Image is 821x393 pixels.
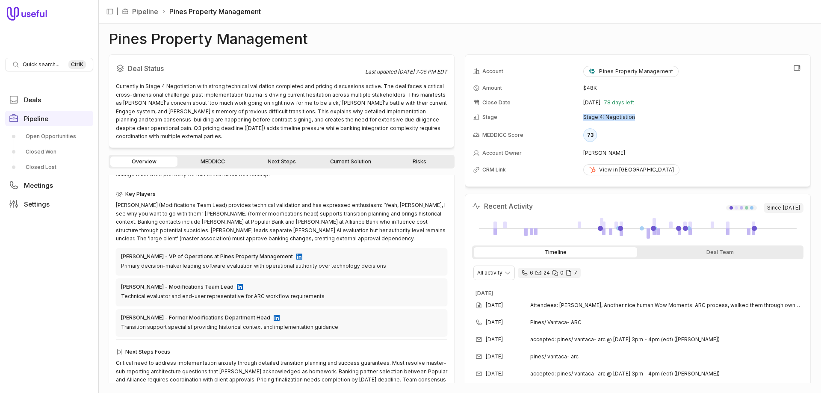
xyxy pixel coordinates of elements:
a: Open Opportunities [5,130,93,143]
div: Deal Team [639,247,802,257]
a: Settings [5,196,93,212]
a: Deals [5,92,93,107]
h1: Pines Property Management [109,34,308,44]
img: LinkedIn [296,254,302,260]
div: [PERSON_NAME] (Modifications Team Lead) provides technical validation and has expressed enthusias... [116,201,447,243]
time: [DATE] [486,353,503,360]
a: Closed Lost [5,160,93,174]
a: Closed Won [5,145,93,159]
span: | [116,6,118,17]
a: Meetings [5,177,93,193]
span: Settings [24,201,50,207]
span: Pipeline [24,115,48,122]
div: Pipeline submenu [5,130,93,174]
li: Pines Property Management [162,6,261,17]
span: MEDDICC Score [482,132,523,139]
button: Collapse sidebar [103,5,116,18]
div: Transition support specialist providing historical context and implementation guidance [121,323,442,331]
div: [PERSON_NAME] - Former Modifications Department Head [121,314,270,321]
span: Pines/ Vantaca- ARC [530,319,790,326]
div: Next Steps Focus [116,347,447,357]
div: 73 [583,128,597,142]
td: Stage 4: Negotiation [583,110,803,124]
div: Pines Property Management [589,68,673,75]
div: [PERSON_NAME] - Modifications Team Lead [121,284,233,290]
span: Close Date [482,99,511,106]
div: Key Players [116,189,447,199]
time: [DATE] [583,99,600,106]
a: Pipeline [132,6,158,17]
a: Pipeline [5,111,93,126]
time: [DATE] [486,336,503,343]
h2: Deal Status [116,62,365,75]
a: Current Solution [317,157,384,167]
div: [PERSON_NAME] - VP of Operations at Pines Property Management [121,253,293,260]
span: Meetings [24,182,53,189]
a: Risks [386,157,453,167]
time: [DATE] [486,302,503,309]
span: Since [764,203,803,213]
a: Overview [110,157,177,167]
div: 6 calls and 24 email threads [518,268,581,278]
button: View all fields [791,62,803,74]
img: LinkedIn [274,315,280,321]
span: CRM Link [482,166,506,173]
time: [DATE] 7:05 PM EDT [398,68,447,75]
div: View in [GEOGRAPHIC_DATA] [589,166,674,173]
a: MEDDICC [179,157,246,167]
span: Deals [24,97,41,103]
kbd: Ctrl K [68,60,86,69]
a: View in [GEOGRAPHIC_DATA] [583,164,679,175]
span: Attendees: [PERSON_NAME], Another nice human Wow Moments: ARC process, walked them through owner,... [530,302,800,309]
td: $48K [583,81,803,95]
div: Currently in Stage 4 Negotiation with strong technical validation completed and pricing discussio... [116,82,447,141]
span: Account Owner [482,150,522,157]
span: Quick search... [23,61,59,68]
a: Next Steps [248,157,315,167]
h2: Recent Activity [472,201,533,211]
time: [DATE] [486,370,503,377]
td: [PERSON_NAME] [583,146,803,160]
span: pines/ vantaca- arc [530,353,579,360]
span: accepted: pines/ vantaca- arc @ [DATE] 3pm - 4pm (edt) ([PERSON_NAME]) [530,370,720,377]
div: Primary decision-maker leading software evaluation with operational authority over technology dec... [121,262,442,270]
span: Account [482,68,503,75]
button: Pines Property Management [583,66,679,77]
time: [DATE] [486,319,503,326]
span: Amount [482,85,502,92]
div: Timeline [474,247,637,257]
img: LinkedIn [237,284,243,290]
time: [DATE] [783,204,800,211]
time: [DATE] [475,290,493,296]
div: Last updated [365,68,447,75]
span: accepted: pines/ vantaca- arc @ [DATE] 3pm - 4pm (edt) ([PERSON_NAME]) [530,336,720,343]
div: Technical evaluator and end-user representative for ARC workflow requirements [121,292,442,301]
span: 78 days left [604,99,634,106]
span: Stage [482,114,497,121]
